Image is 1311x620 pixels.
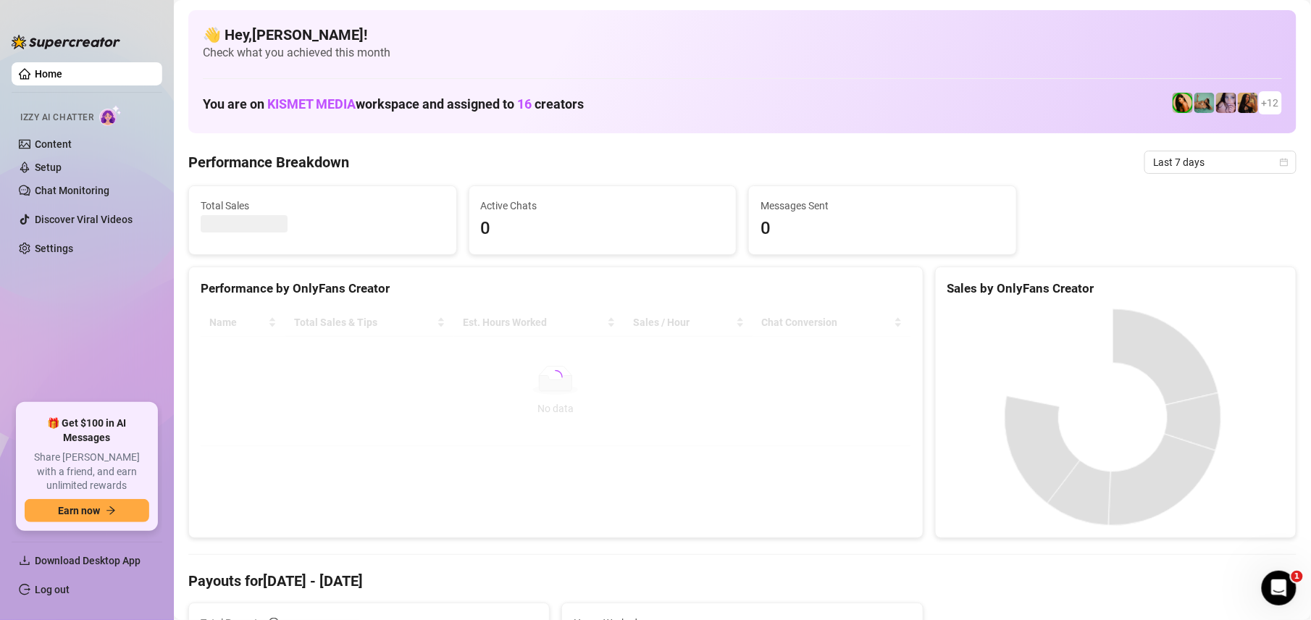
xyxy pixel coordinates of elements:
span: 0 [481,215,725,243]
span: Last 7 days [1153,151,1288,173]
span: 0 [761,215,1005,243]
img: Lucy [1238,93,1258,113]
a: Settings [35,243,73,254]
span: Earn now [58,505,100,516]
span: Download Desktop App [35,555,141,566]
img: Jade [1173,93,1193,113]
img: AI Chatter [99,105,122,126]
span: Total Sales [201,198,445,214]
h4: Performance Breakdown [188,152,349,172]
span: Izzy AI Chatter [20,111,93,125]
a: Content [35,138,72,150]
span: Active Chats [481,198,725,214]
h4: 👋 Hey, [PERSON_NAME] ! [203,25,1282,45]
span: download [19,555,30,566]
span: 🎁 Get $100 in AI Messages [25,416,149,445]
span: arrow-right [106,506,116,516]
a: Chat Monitoring [35,185,109,196]
a: Discover Viral Videos [35,214,133,225]
a: Setup [35,162,62,173]
img: Boo VIP [1194,93,1215,113]
a: Log out [35,584,70,595]
h4: Payouts for [DATE] - [DATE] [188,571,1297,591]
span: Messages Sent [761,198,1005,214]
span: Check what you achieved this month [203,45,1282,61]
span: Share [PERSON_NAME] with a friend, and earn unlimited rewards [25,451,149,493]
span: calendar [1280,158,1289,167]
div: Sales by OnlyFans Creator [947,279,1284,298]
span: 1 [1291,571,1303,582]
img: Lea [1216,93,1236,113]
img: logo-BBDzfeDw.svg [12,35,120,49]
iframe: Intercom live chat [1262,571,1297,606]
h1: You are on workspace and assigned to creators [203,96,584,112]
span: loading [546,368,565,387]
span: + 12 [1262,95,1279,111]
button: Earn nowarrow-right [25,499,149,522]
div: Performance by OnlyFans Creator [201,279,911,298]
span: 16 [517,96,532,112]
a: Home [35,68,62,80]
span: KISMET MEDIA [267,96,356,112]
